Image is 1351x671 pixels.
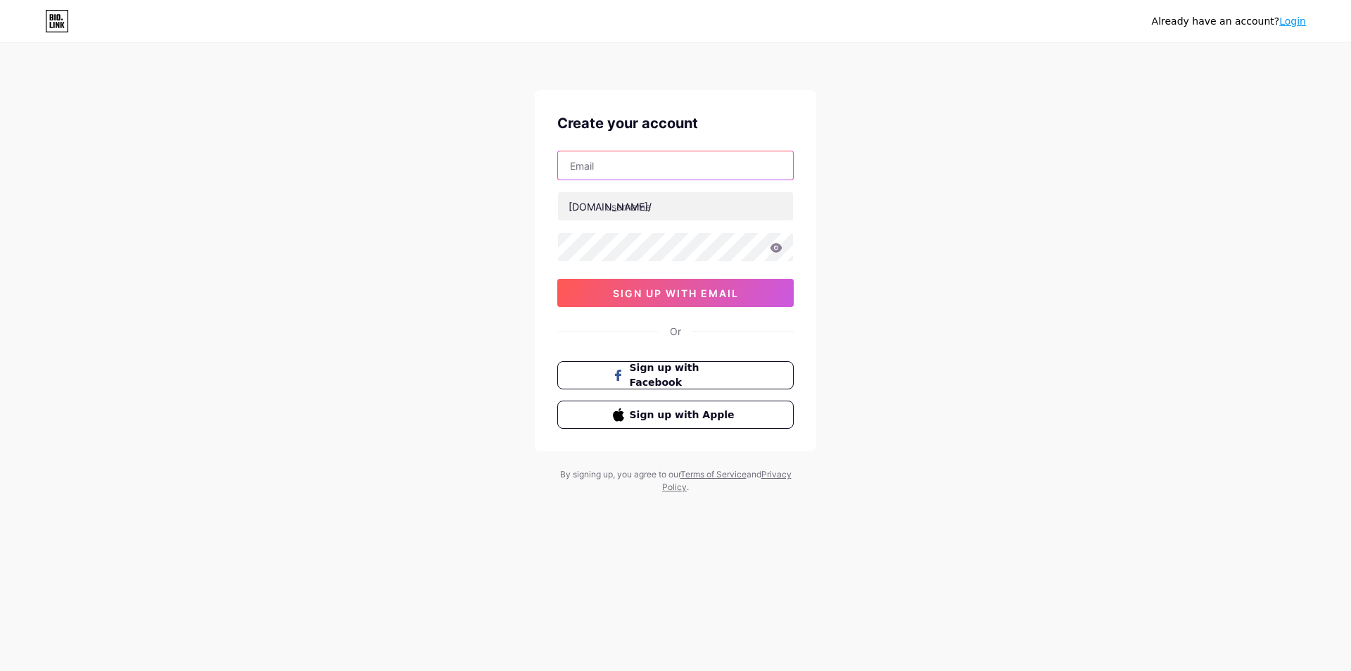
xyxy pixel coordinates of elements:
button: Sign up with Facebook [557,361,794,389]
div: Already have an account? [1152,14,1306,29]
span: Sign up with Apple [630,408,739,422]
a: Login [1279,15,1306,27]
div: By signing up, you agree to our and . [556,468,795,494]
div: Create your account [557,113,794,134]
div: Or [670,324,681,339]
input: Email [558,151,793,180]
span: Sign up with Facebook [630,360,739,390]
span: sign up with email [613,287,739,299]
button: sign up with email [557,279,794,307]
input: username [558,192,793,220]
div: [DOMAIN_NAME]/ [569,199,652,214]
a: Terms of Service [680,469,747,479]
button: Sign up with Apple [557,401,794,429]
